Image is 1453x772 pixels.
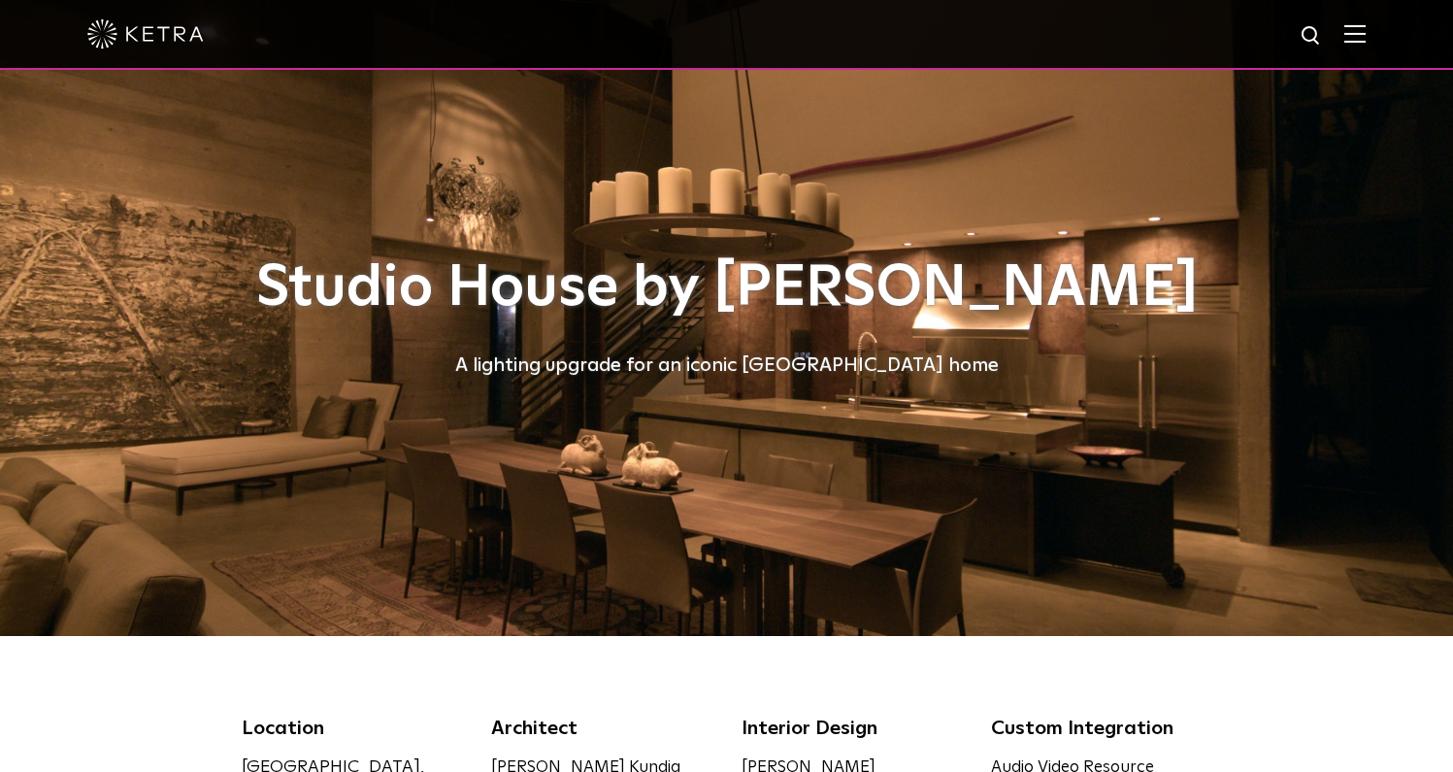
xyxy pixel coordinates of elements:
img: Hamburger%20Nav.svg [1344,24,1366,43]
h1: Studio House by [PERSON_NAME] [242,256,1212,320]
img: search icon [1300,24,1324,49]
div: A lighting upgrade for an iconic [GEOGRAPHIC_DATA] home [242,350,1212,381]
div: Custom Integration [991,714,1212,743]
img: ketra-logo-2019-white [87,19,204,49]
div: Location [242,714,463,743]
div: Architect [491,714,712,743]
div: Interior Design [742,714,963,743]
